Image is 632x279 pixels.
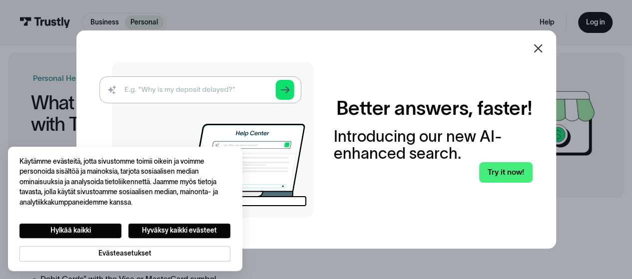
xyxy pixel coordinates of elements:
[479,162,532,183] a: Try it now!
[19,246,230,262] button: Evästeasetukset
[333,128,532,162] div: Introducing our new AI-enhanced search.
[8,147,242,271] div: Cookie banner
[19,157,230,208] div: Käytämme evästeitä, jotta sivustomme toimii oikein ja voimme personoida sisältöä ja mainoksia, ta...
[336,96,532,120] h2: Better answers, faster!
[19,224,121,238] button: Hylkää kaikki
[128,224,230,238] button: Hyväksy kaikki evästeet
[19,157,230,262] div: Yksityisyys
